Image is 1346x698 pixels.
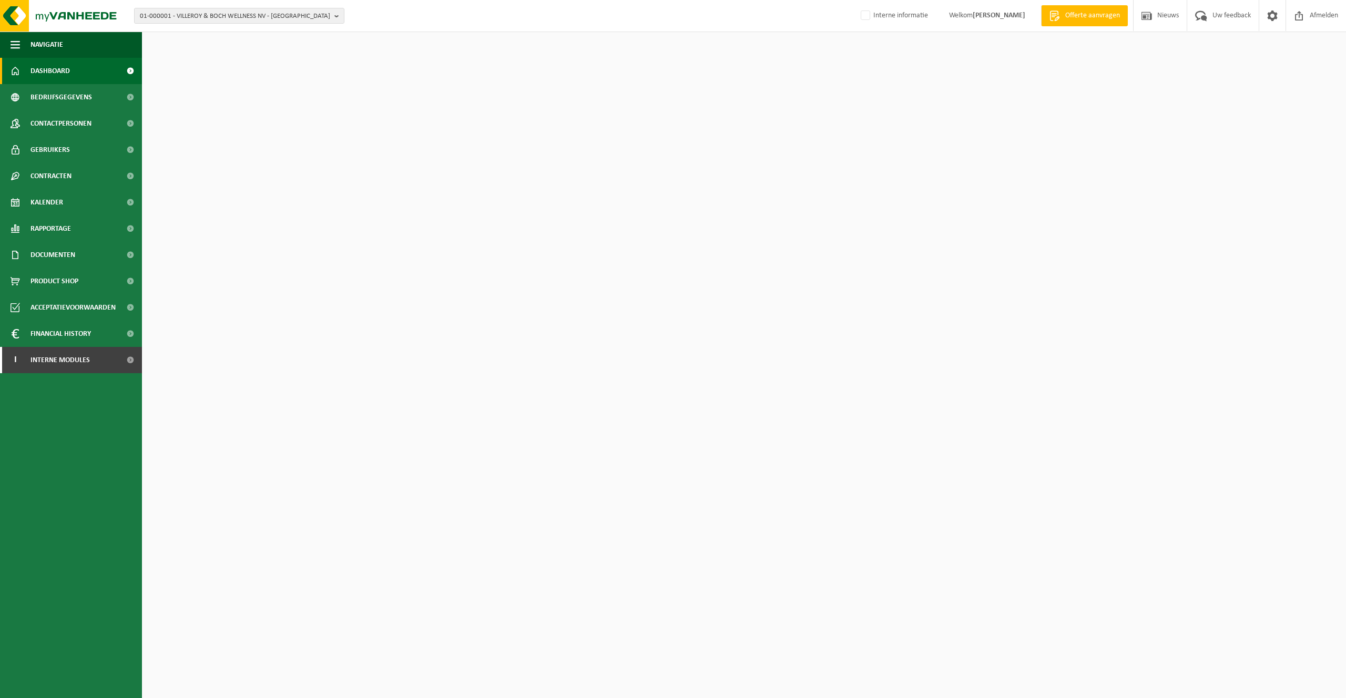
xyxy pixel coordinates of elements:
button: 01-000001 - VILLEROY & BOCH WELLNESS NV - [GEOGRAPHIC_DATA] [134,8,344,24]
span: Gebruikers [30,137,70,163]
span: 01-000001 - VILLEROY & BOCH WELLNESS NV - [GEOGRAPHIC_DATA] [140,8,330,24]
span: Bedrijfsgegevens [30,84,92,110]
span: Financial History [30,321,91,347]
span: Contactpersonen [30,110,91,137]
span: Product Shop [30,268,78,294]
span: Documenten [30,242,75,268]
span: I [11,347,20,373]
span: Dashboard [30,58,70,84]
strong: [PERSON_NAME] [973,12,1025,19]
span: Kalender [30,189,63,215]
span: Offerte aanvragen [1063,11,1123,21]
span: Acceptatievoorwaarden [30,294,116,321]
span: Rapportage [30,215,71,242]
span: Contracten [30,163,72,189]
span: Navigatie [30,32,63,58]
span: Interne modules [30,347,90,373]
a: Offerte aanvragen [1041,5,1128,26]
label: Interne informatie [859,8,928,24]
